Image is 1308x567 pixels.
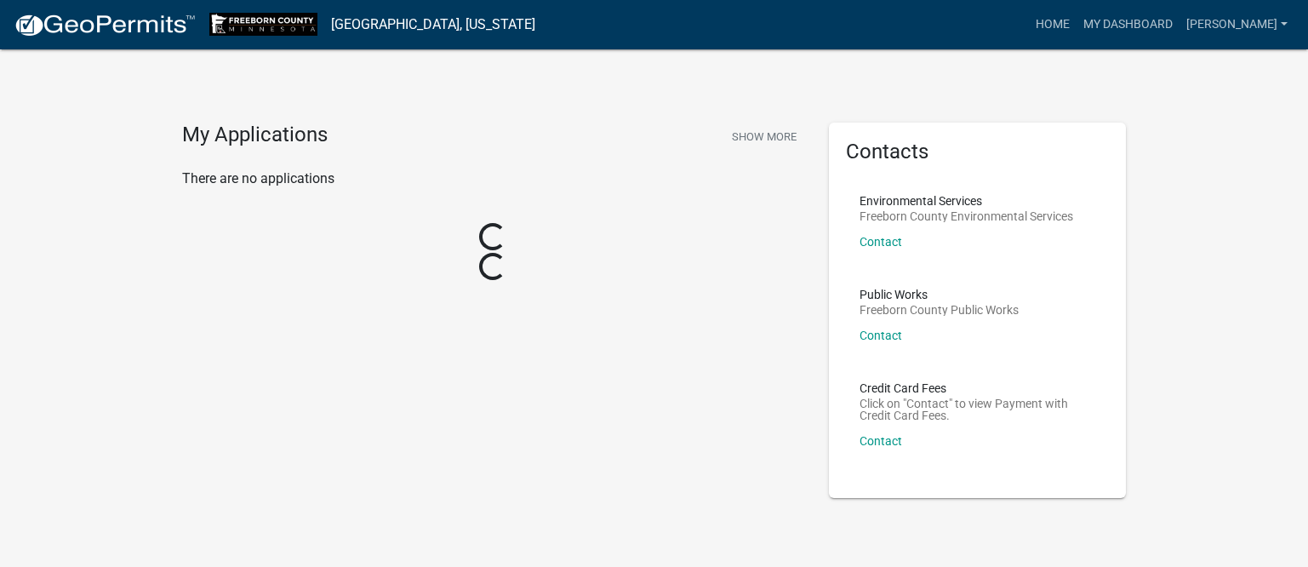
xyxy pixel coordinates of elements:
a: Contact [860,329,902,342]
p: There are no applications [182,169,803,189]
a: Home [1029,9,1077,41]
p: Credit Card Fees [860,382,1096,394]
h4: My Applications [182,123,328,148]
img: Freeborn County, Minnesota [209,13,317,36]
p: Freeborn County Environmental Services [860,210,1073,222]
a: Contact [860,434,902,448]
p: Environmental Services [860,195,1073,207]
p: Public Works [860,289,1019,301]
a: [PERSON_NAME] [1179,9,1294,41]
p: Click on "Contact" to view Payment with Credit Card Fees. [860,398,1096,421]
h5: Contacts [846,140,1110,164]
a: My Dashboard [1077,9,1179,41]
a: Contact [860,235,902,249]
button: Show More [725,123,803,151]
a: [GEOGRAPHIC_DATA], [US_STATE] [331,10,535,39]
p: Freeborn County Public Works [860,304,1019,316]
